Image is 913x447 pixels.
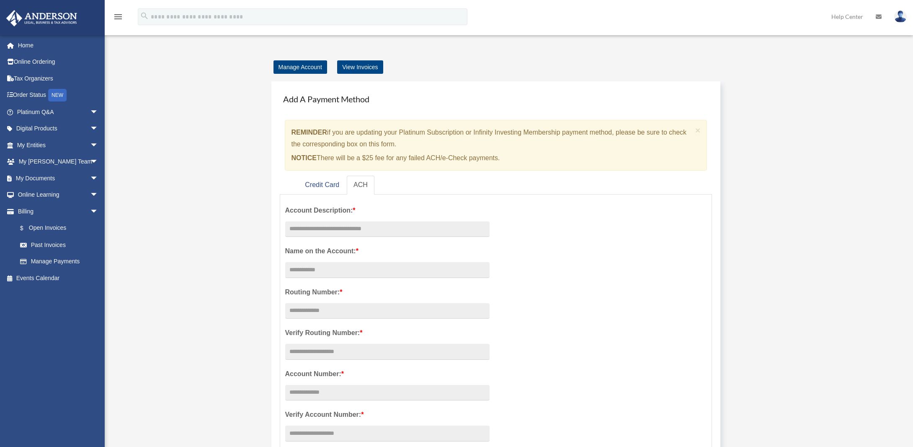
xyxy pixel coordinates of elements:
a: Events Calendar [6,270,111,286]
a: My [PERSON_NAME] Teamarrow_drop_down [6,153,111,170]
span: arrow_drop_down [90,153,107,171]
strong: REMINDER [291,129,327,136]
button: Close [695,126,701,135]
i: menu [113,12,123,22]
i: search [140,11,149,21]
h4: Add A Payment Method [280,90,712,108]
a: My Entitiesarrow_drop_down [6,137,111,153]
a: Tax Organizers [6,70,111,87]
div: NEW [48,89,67,101]
span: arrow_drop_down [90,137,107,154]
a: Past Invoices [12,236,111,253]
a: Order StatusNEW [6,87,111,104]
p: There will be a $25 fee for any failed ACH/e-Check payments. [291,152,692,164]
span: arrow_drop_down [90,104,107,121]
a: Manage Payments [12,253,107,270]
span: arrow_drop_down [90,187,107,204]
a: Credit Card [298,176,346,195]
label: Verify Routing Number: [285,327,490,339]
a: My Documentsarrow_drop_down [6,170,111,187]
label: Account Description: [285,205,490,216]
a: View Invoices [337,60,383,74]
a: ACH [347,176,374,195]
a: Platinum Q&Aarrow_drop_down [6,104,111,120]
a: Digital Productsarrow_drop_down [6,120,111,137]
a: Online Ordering [6,54,111,70]
label: Verify Account Number: [285,409,490,421]
a: Billingarrow_drop_down [6,203,111,220]
img: Anderson Advisors Platinum Portal [4,10,80,26]
a: Manage Account [273,60,327,74]
span: × [695,125,701,135]
span: arrow_drop_down [90,203,107,220]
div: if you are updating your Platinum Subscription or Infinity Investing Membership payment method, p... [285,120,707,171]
span: arrow_drop_down [90,170,107,187]
a: Online Learningarrow_drop_down [6,187,111,203]
span: $ [25,223,29,234]
a: menu [113,15,123,22]
a: $Open Invoices [12,220,111,237]
strong: NOTICE [291,154,317,161]
span: arrow_drop_down [90,120,107,138]
img: User Pic [894,10,907,23]
label: Account Number: [285,368,490,380]
label: Routing Number: [285,286,490,298]
a: Home [6,37,111,54]
label: Name on the Account: [285,245,490,257]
